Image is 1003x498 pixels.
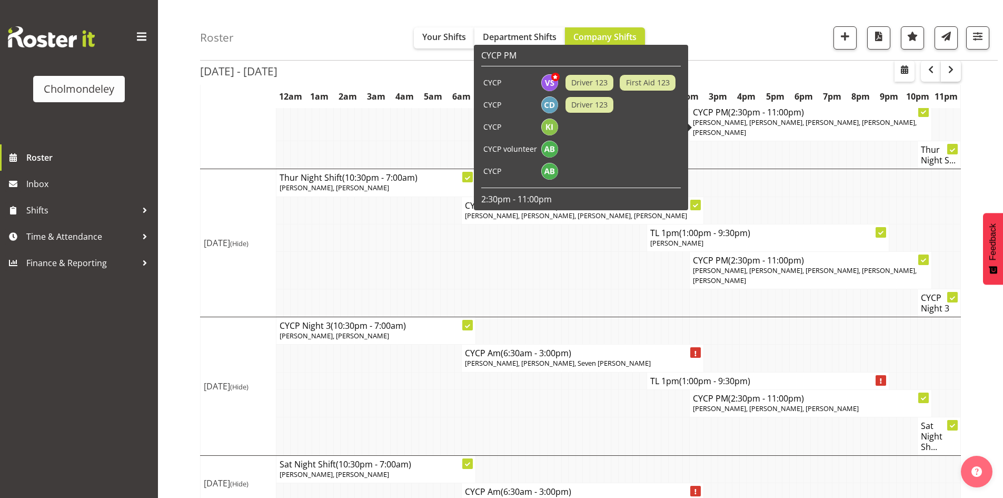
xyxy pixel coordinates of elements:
h4: Sat Night Sh... [921,421,957,452]
span: [PERSON_NAME], [PERSON_NAME] [280,183,389,192]
th: 9pm [875,84,903,109]
h4: TL 1pm [650,376,886,386]
img: victoria-spackman5507.jpg [541,74,558,91]
td: [DATE] [201,317,276,456]
button: Select a specific date within the roster. [895,61,915,82]
h6: CYCP PM [481,50,681,61]
span: [PERSON_NAME], [PERSON_NAME] [280,470,389,479]
span: Company Shifts [573,31,637,43]
button: Company Shifts [565,27,645,48]
span: (6:30am - 3:00pm) [501,486,571,497]
th: 10pm [903,84,932,109]
span: [PERSON_NAME] [650,238,703,248]
th: 5pm [761,84,789,109]
img: help-xxl-2.png [971,466,982,477]
span: [PERSON_NAME], [PERSON_NAME] [280,331,389,340]
span: Feedback [988,223,998,260]
td: CYCP [481,116,539,138]
span: Time & Attendance [26,229,137,245]
span: (10:30pm - 7:00am) [331,320,406,331]
span: (1:00pm - 9:30pm) [679,227,750,239]
th: 2pm [676,84,704,109]
img: kate-inwood10942.jpg [541,119,558,135]
span: First Aid 123 [626,77,670,89]
span: [PERSON_NAME], [PERSON_NAME], [PERSON_NAME], [PERSON_NAME] [465,211,687,220]
h4: Roster [200,32,234,44]
td: CYCP [481,94,539,116]
img: Rosterit website logo [8,26,95,47]
h4: CYCP PM [693,393,928,404]
button: Department Shifts [474,27,565,48]
td: CYCP [481,160,539,182]
button: Download a PDF of the roster according to the set date range. [867,26,890,50]
h2: [DATE] - [DATE] [200,64,277,78]
h4: Thur Night S... [921,144,957,165]
button: Highlight an important date within the roster. [901,26,924,50]
h4: CYCP Am [465,348,700,358]
th: 4am [390,84,419,109]
button: Feedback - Show survey [983,213,1003,285]
span: [PERSON_NAME], [PERSON_NAME], Seven [PERSON_NAME] [465,358,651,368]
span: (Hide) [230,479,249,489]
span: Department Shifts [483,31,557,43]
th: 5am [419,84,448,109]
img: ally-brown10484.jpg [541,163,558,180]
h4: Sat Night Shift [280,459,472,470]
th: 11pm [932,84,961,109]
span: [PERSON_NAME], [PERSON_NAME], [PERSON_NAME] [693,404,859,413]
th: 6am [448,84,476,109]
span: Inbox [26,176,153,192]
span: (Hide) [230,382,249,392]
button: Add a new shift [833,26,857,50]
th: 3pm [704,84,732,109]
span: Your Shifts [422,31,466,43]
th: 7pm [818,84,846,109]
td: CYCP [481,72,539,94]
span: [PERSON_NAME], [PERSON_NAME], [PERSON_NAME], [PERSON_NAME], [PERSON_NAME] [693,266,917,285]
th: 12am [276,84,305,109]
td: CYCP volunteer [481,138,539,160]
th: 4pm [732,84,761,109]
span: (10:30pm - 7:00am) [336,458,411,470]
h4: CYCP Am [465,200,700,211]
h4: CYCP Night 3 [921,292,957,314]
td: [DATE] [201,169,276,317]
span: Shifts [26,202,137,218]
th: 6pm [789,84,818,109]
button: Send a list of all shifts for the selected filtered period to all rostered employees. [935,26,958,50]
span: [PERSON_NAME], [PERSON_NAME], [PERSON_NAME], [PERSON_NAME], [PERSON_NAME] [693,118,917,137]
div: Cholmondeley [44,81,114,97]
h4: TL 1pm [650,228,886,238]
h4: CYCP PM [693,255,928,266]
h4: Thur Night Shift [280,172,472,183]
img: camille-davidson6038.jpg [541,96,558,113]
button: Filter Shifts [966,26,989,50]
span: (1:00pm - 9:30pm) [679,375,750,387]
h4: CYCP PM [693,107,928,118]
span: (10:30pm - 7:00am) [342,172,418,183]
p: 2:30pm - 11:00pm [481,193,681,205]
th: 8pm [846,84,875,109]
span: (2:30pm - 11:00pm) [728,255,804,266]
span: (2:30pm - 11:00pm) [728,106,804,118]
span: (Hide) [230,239,249,248]
img: amelie-brandt11629.jpg [541,141,558,158]
button: Your Shifts [414,27,474,48]
h4: CYCP Night 3 [280,320,472,331]
h4: CYCP Am [465,486,700,497]
span: (2:30pm - 11:00pm) [728,393,804,404]
span: Driver 123 [571,99,608,111]
th: 2am [333,84,362,109]
th: 1am [305,84,333,109]
span: (6:30am - 3:00pm) [501,347,571,359]
span: Roster [26,150,153,165]
span: Driver 123 [571,77,608,89]
th: 3am [362,84,390,109]
span: Finance & Reporting [26,255,137,271]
